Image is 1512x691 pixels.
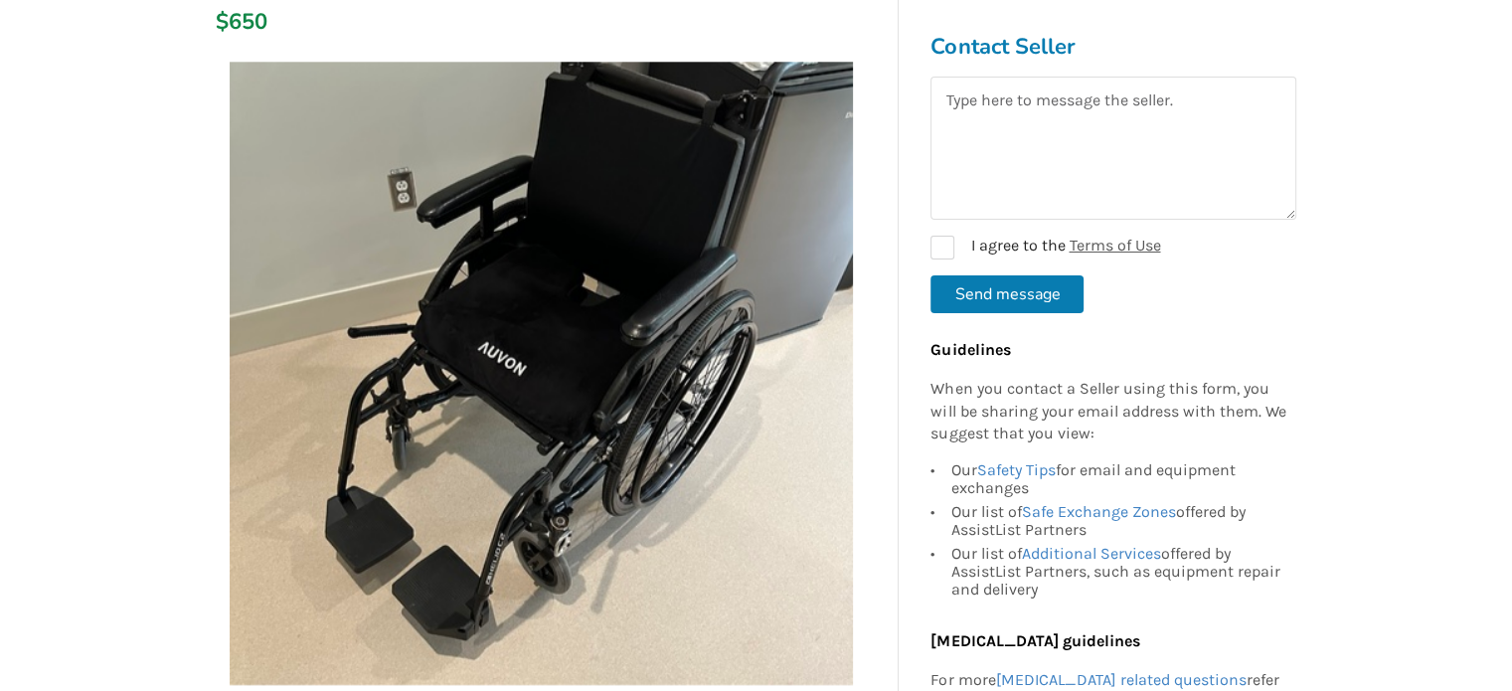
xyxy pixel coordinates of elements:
[950,462,1286,501] div: Our for email and equipment exchanges
[950,501,1286,543] div: Our list of offered by AssistList Partners
[930,33,1296,61] h3: Contact Seller
[930,275,1084,313] button: Send message
[216,8,227,36] div: $650
[1069,236,1160,255] a: Terms of Use
[976,461,1055,480] a: Safety Tips
[930,236,1160,259] label: I agree to the
[950,543,1286,600] div: Our list of offered by AssistList Partners, such as equipment repair and delivery
[930,340,1010,359] b: Guidelines
[930,378,1286,446] p: When you contact a Seller using this form, you will be sharing your email address with them. We s...
[1021,545,1160,564] a: Additional Services
[995,670,1246,689] a: [MEDICAL_DATA] related questions
[1021,503,1175,522] a: Safe Exchange Zones
[230,62,853,685] img: helio c2 wheelchair-wheelchair-mobility-langley-assistlist-listing
[930,632,1139,651] b: [MEDICAL_DATA] guidelines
